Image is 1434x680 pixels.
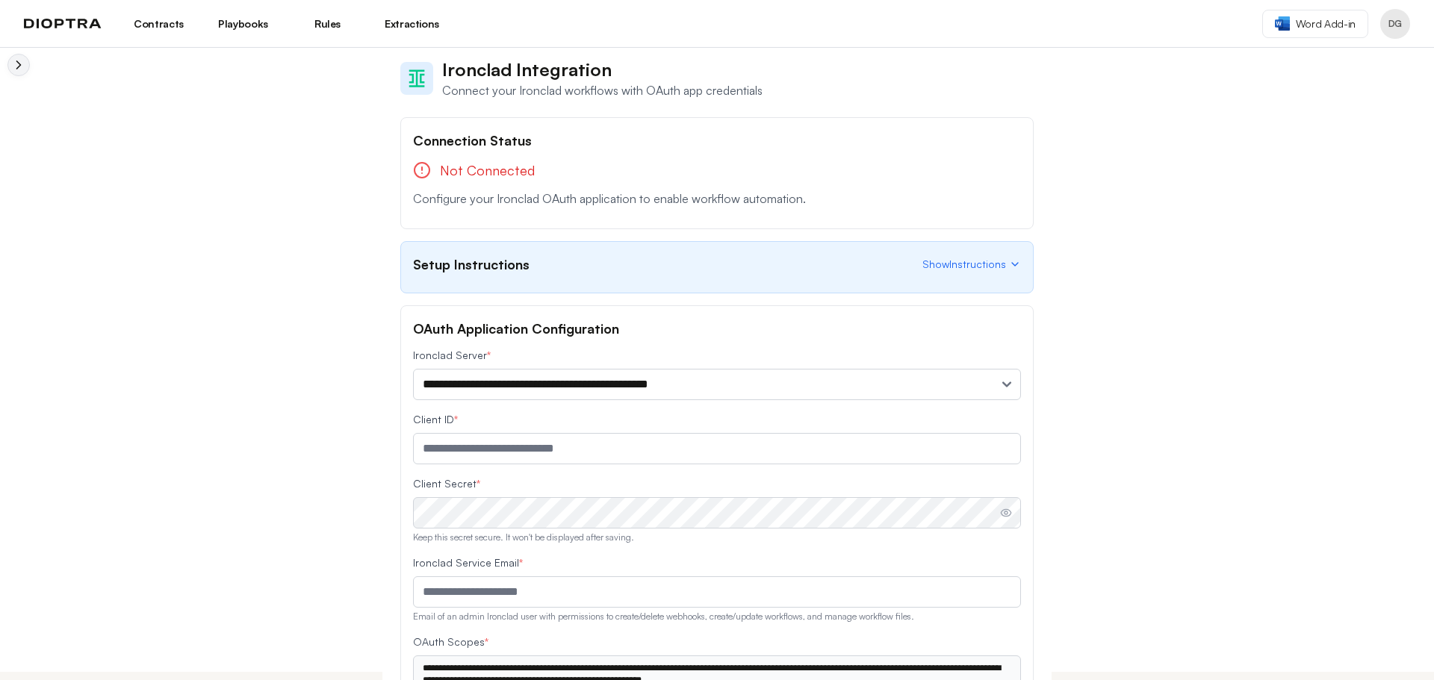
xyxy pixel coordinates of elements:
label: Client ID [413,412,1021,427]
button: Collapse sidebar [7,54,30,76]
img: Ironclad Logo [406,68,427,89]
img: logo [24,19,102,29]
label: OAuth Scopes [413,634,1021,649]
button: ShowInstructions [922,257,1021,272]
p: Keep this secret secure. It won't be displayed after saving. [413,531,1021,543]
h1: Ironclad Integration [442,57,763,81]
h2: OAuth Application Configuration [413,318,1021,339]
a: Playbooks [210,11,276,37]
a: Word Add-in [1262,10,1368,38]
a: Rules [294,11,361,37]
h2: Setup Instructions [413,254,530,275]
img: word [1275,16,1290,31]
p: Email of an admin Ironclad user with permissions to create/delete webhooks, create/update workflo... [413,611,1021,623]
span: Word Add-in [1296,16,1356,31]
label: Ironclad Server [413,348,1021,363]
button: Profile menu [1380,9,1410,39]
span: Not Connected [440,160,535,181]
a: Extractions [379,11,445,37]
span: Show Instructions [922,257,1006,272]
a: Contracts [125,11,192,37]
label: Client Secret [413,476,1021,491]
h2: Connection Status [413,130,1021,151]
p: Configure your Ironclad OAuth application to enable workflow automation. [413,190,1021,208]
p: Connect your Ironclad workflows with OAuth app credentials [442,81,763,99]
label: Ironclad Service Email [413,555,1021,570]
